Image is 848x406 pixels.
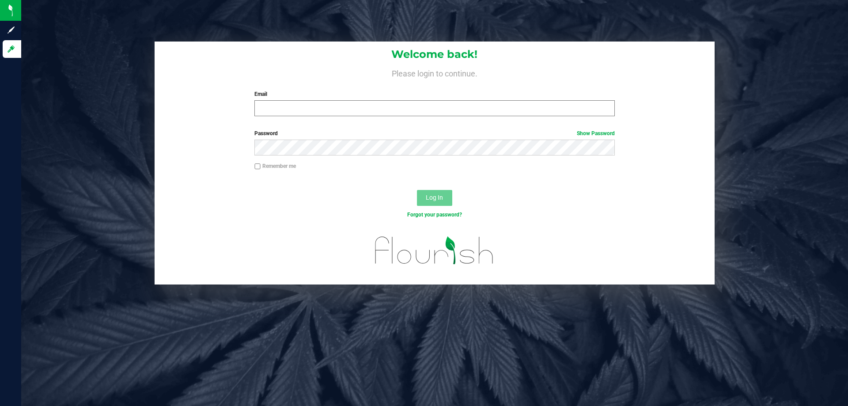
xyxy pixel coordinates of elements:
[417,190,452,206] button: Log In
[155,67,715,78] h4: Please login to continue.
[254,162,296,170] label: Remember me
[254,130,278,137] span: Password
[7,26,15,34] inline-svg: Sign up
[577,130,615,137] a: Show Password
[254,90,614,98] label: Email
[407,212,462,218] a: Forgot your password?
[155,49,715,60] h1: Welcome back!
[426,194,443,201] span: Log In
[254,163,261,170] input: Remember me
[7,45,15,53] inline-svg: Log in
[364,228,504,273] img: flourish_logo.svg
